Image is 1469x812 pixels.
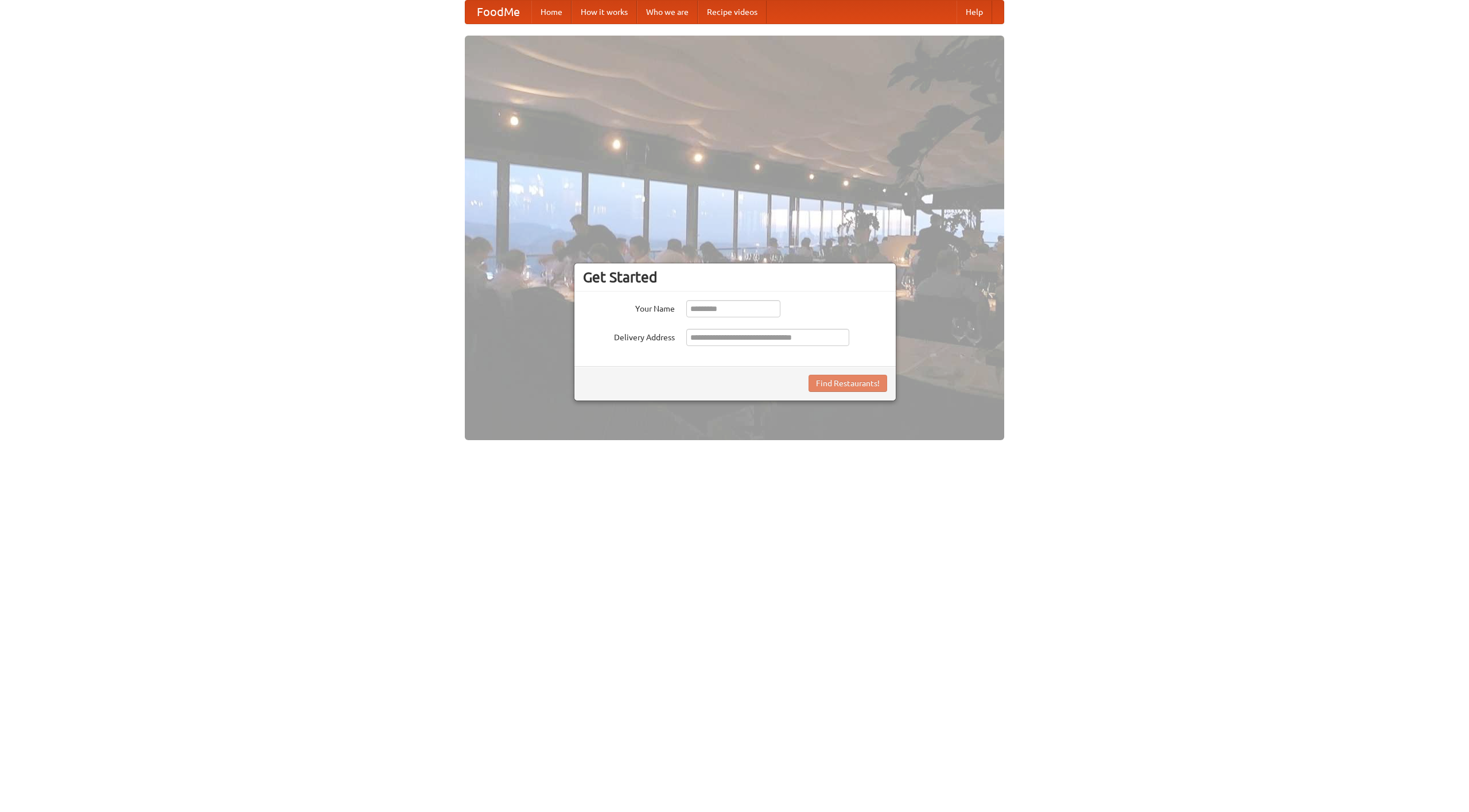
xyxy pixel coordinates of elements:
label: Your Name [583,300,675,314]
label: Delivery Address [583,329,675,343]
a: Help [957,1,992,24]
a: Home [531,1,572,24]
a: Who we are [637,1,698,24]
h3: Get Started [583,269,887,286]
a: Recipe videos [698,1,767,24]
a: How it works [572,1,637,24]
button: Find Restaurants! [809,375,887,392]
a: FoodMe [465,1,531,24]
